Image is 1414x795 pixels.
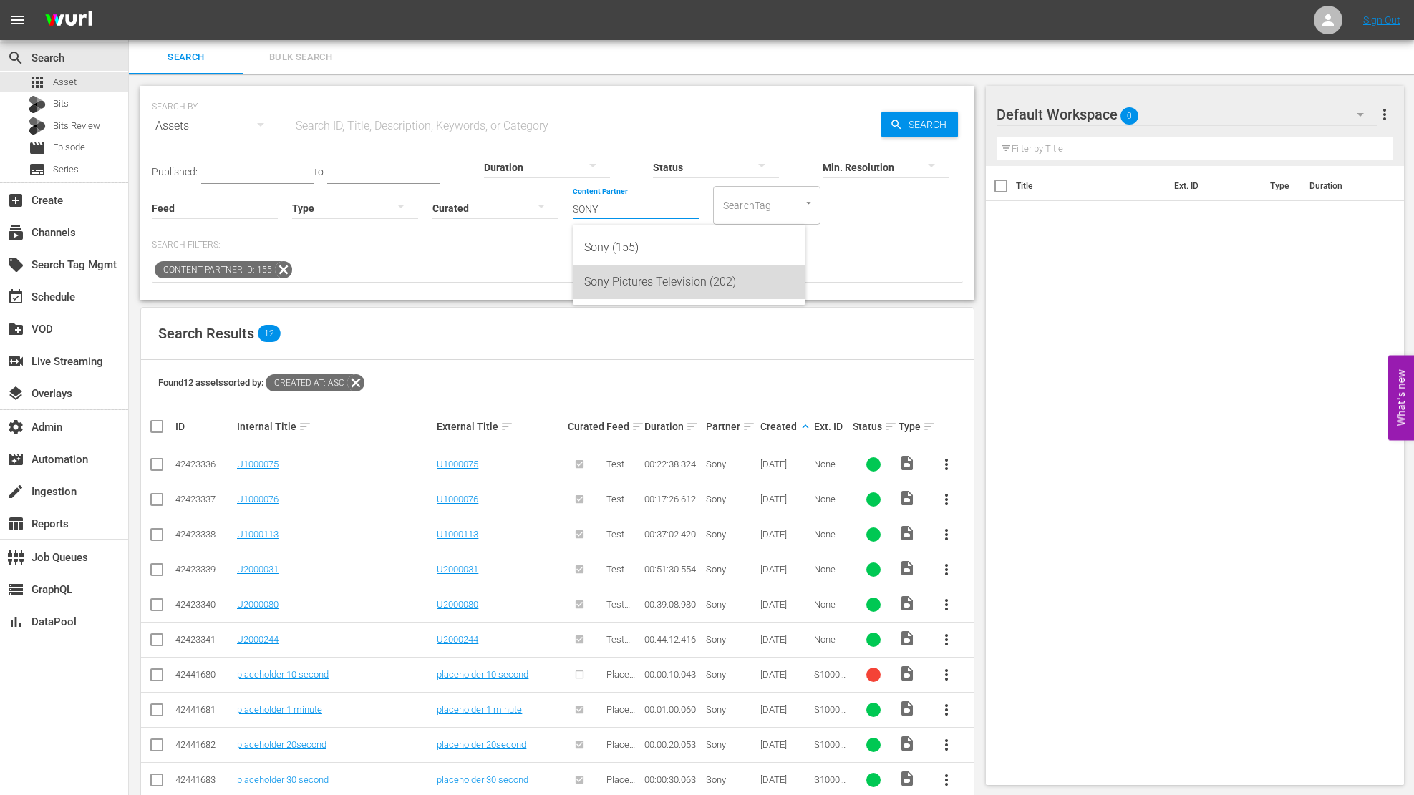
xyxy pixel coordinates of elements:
[266,374,347,391] span: Created At: asc
[706,418,755,435] div: Partner
[29,161,46,178] span: Series
[644,634,702,645] div: 00:44:12.416
[237,418,432,435] div: Internal Title
[644,459,702,469] div: 00:22:38.324
[706,599,726,610] span: Sony
[706,669,726,680] span: Sony
[706,459,726,469] span: Sony
[1262,166,1301,206] th: Type
[760,529,810,540] div: [DATE]
[437,739,526,750] a: placeholder 20second
[644,529,702,540] div: 00:37:02.420
[175,704,233,715] div: 42441681
[7,256,24,273] span: Search Tag Mgmt
[929,552,964,587] button: more_vert
[899,489,916,507] span: Video
[606,739,635,761] span: Place holder
[923,420,936,433] span: sort
[802,196,815,210] button: Open
[53,75,77,89] span: Asset
[7,385,24,402] span: Overlays
[258,325,281,342] span: 12
[1120,101,1138,131] span: 0
[29,74,46,91] span: Asset
[53,119,100,133] span: Bits Review
[929,728,964,762] button: more_vert
[7,192,24,209] span: Create
[606,529,638,550] span: Test Content
[7,224,24,241] span: Channels
[29,117,46,135] div: Bits Review
[175,421,233,432] div: ID
[437,564,478,575] a: U2000031
[706,529,726,540] span: Sony
[175,669,233,680] div: 42441680
[7,549,24,566] span: Job Queues
[814,459,848,469] div: None
[437,774,528,785] a: placeholder 30 second
[584,265,794,299] div: Sony Pictures Television (202)
[606,494,638,515] span: Test Content
[899,454,916,472] span: Video
[706,564,726,575] span: Sony
[706,739,726,750] span: Sony
[760,739,810,750] div: [DATE]
[1363,14,1400,26] a: Sign Out
[500,420,513,433] span: sort
[237,634,279,645] a: U2000244
[437,669,528,680] a: placeholder 10 second
[899,560,916,577] span: Video
[158,325,254,342] span: Search Results
[1376,106,1393,123] span: more_vert
[814,739,846,761] span: S1000010
[252,49,349,66] span: Bulk Search
[155,261,275,278] span: Content Partner ID: 155
[437,704,522,715] a: placeholder 1 minute
[1016,166,1166,206] th: Title
[175,774,233,785] div: 42441683
[34,4,103,37] img: ans4CAIJ8jUAAAAAAAAAAAAAAAAAAAAAAAAgQb4GAAAAAAAAAAAAAAAAAAAAAAAAJMjXAAAAAAAAAAAAAAAAAAAAAAAAgAT5G...
[175,529,233,540] div: 42423338
[706,774,726,785] span: Sony
[606,599,638,620] span: Test Content
[606,704,635,726] span: Place holder
[814,634,848,645] div: None
[7,581,24,598] span: GraphQL
[175,599,233,610] div: 42423340
[938,666,955,683] span: more_vert
[814,599,848,610] div: None
[899,418,925,435] div: Type
[760,418,810,435] div: Created
[29,96,46,113] div: Bits
[237,599,279,610] a: U2000080
[29,140,46,157] span: Episode
[938,491,955,508] span: more_vert
[706,494,726,504] span: Sony
[760,634,810,645] div: [DATE]
[814,421,848,432] div: Ext. ID
[7,49,24,67] span: Search
[760,704,810,715] div: [DATE]
[899,665,916,682] span: Video
[899,735,916,752] span: Video
[7,321,24,338] span: VOD
[7,419,24,436] span: Admin
[938,596,955,613] span: more_vert
[814,564,848,575] div: None
[997,94,1378,135] div: Default Workspace
[644,704,702,715] div: 00:01:00.060
[814,494,848,504] div: None
[152,106,278,146] div: Assets
[7,515,24,532] span: Reports
[899,595,916,612] span: Video
[606,634,638,655] span: Test Content
[929,623,964,657] button: more_vert
[1388,355,1414,440] button: Open Feedback Widget
[7,288,24,306] span: Schedule
[175,494,233,504] div: 42423337
[644,564,702,575] div: 00:51:30.554
[814,669,846,691] span: S1000009
[175,459,233,469] div: 42423336
[1301,166,1387,206] th: Duration
[299,420,311,433] span: sort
